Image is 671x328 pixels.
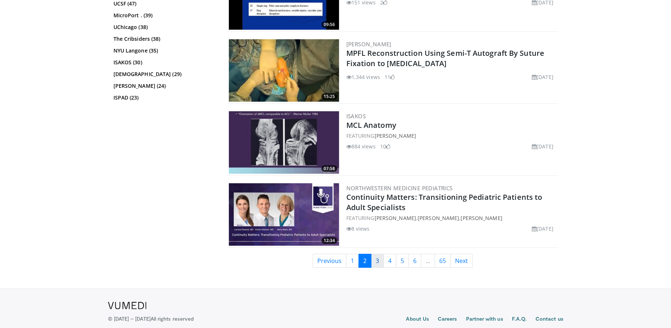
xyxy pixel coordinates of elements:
a: 07:58 [229,111,339,174]
img: VuMedi Logo [108,302,147,309]
a: [DEMOGRAPHIC_DATA] (29) [113,71,214,78]
a: 65 [434,254,451,268]
span: 12:34 [321,237,337,244]
li: [DATE] [532,143,553,150]
a: 3 [371,254,384,268]
a: ISPAD (23) [113,94,214,101]
span: 09:56 [321,21,337,28]
a: [PERSON_NAME] [346,40,392,48]
img: cad8830c-560d-4db9-b784-a169d81b08df.300x170_q85_crop-smart_upscale.jpg [229,111,339,174]
a: Contact us [535,315,563,324]
a: About Us [406,315,429,324]
img: 33941cd6-6fcb-4e64-b8b4-828558d2faf3.300x170_q85_crop-smart_upscale.jpg [229,39,339,102]
li: 10 [380,143,390,150]
a: Previous [313,254,346,268]
a: MicroPort . (39) [113,12,214,19]
a: UChicago (38) [113,24,214,31]
a: NYU Langone (35) [113,47,214,54]
a: [PERSON_NAME] [374,132,416,139]
a: 15:25 [229,39,339,102]
p: © [DATE] – [DATE] [108,315,194,322]
a: 12:34 [229,183,339,246]
a: 5 [396,254,409,268]
li: 1,344 views [346,73,380,81]
a: [PERSON_NAME] [374,215,416,221]
img: 27bdfeb4-6486-4b74-85dc-eabdabc620db.300x170_q85_crop-smart_upscale.jpg [229,183,339,246]
a: Next [450,254,473,268]
a: 4 [383,254,396,268]
a: [PERSON_NAME] [461,215,502,221]
a: 1 [346,254,359,268]
span: All rights reserved [151,316,194,322]
a: MPFL Reconstruction Using Semi-T Autograft By Suture Fixation to [MEDICAL_DATA] [346,48,544,68]
a: MCL Anatomy [346,120,396,130]
a: The Cribsiders (38) [113,35,214,43]
li: 8 views [346,225,370,233]
span: 07:58 [321,165,337,172]
span: 15:25 [321,93,337,100]
a: Northwestern Medicine Pediatrics [346,184,453,192]
li: 884 views [346,143,376,150]
a: ISAKOS [346,112,366,120]
a: Careers [438,315,457,324]
a: ISAKOS (30) [113,59,214,66]
li: [DATE] [532,225,553,233]
a: Partner with us [466,315,503,324]
div: FEATURING , , [346,214,556,222]
li: 11 [385,73,395,81]
a: 2 [358,254,371,268]
div: FEATURING [346,132,556,140]
li: [DATE] [532,73,553,81]
a: Continuity Matters: Transitioning Pediatric Patients to Adult Specialists [346,192,542,212]
a: [PERSON_NAME] [418,215,459,221]
a: F.A.Q. [512,315,526,324]
nav: Search results pages [227,254,558,268]
a: 6 [408,254,421,268]
a: [PERSON_NAME] (24) [113,82,214,90]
